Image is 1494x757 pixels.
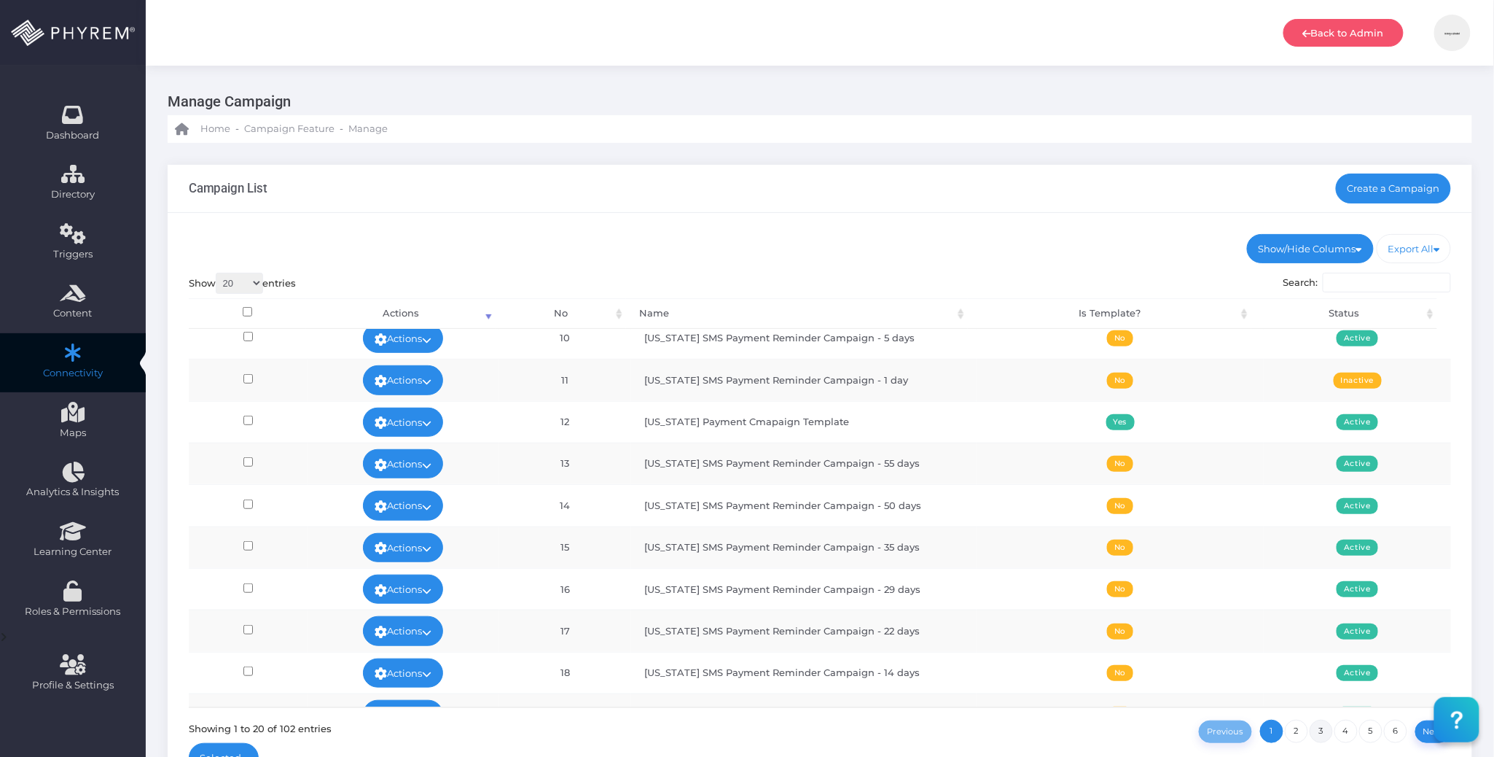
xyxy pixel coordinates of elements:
[631,484,977,526] td: [US_STATE] SMS Payment Reminder Campaign - 50 days
[32,678,114,693] span: Profile & Settings
[306,298,496,330] th: Actions
[631,359,977,400] td: [US_STATE] SMS Payment Reminder Campaign - 1 day
[1283,19,1404,47] a: Back to Admin
[1377,234,1452,263] a: Export All
[499,694,632,735] td: 19
[1384,720,1407,743] a: 6
[631,652,977,694] td: [US_STATE] SMS Payment Reminder Campaign - 14 days
[1283,273,1452,293] label: Search:
[233,122,241,136] li: -
[1337,624,1378,640] span: Active
[189,273,297,294] label: Show entries
[189,181,268,195] h3: Campaign List
[968,298,1251,330] th: Is Template?: activate to sort column ascending
[363,616,443,645] a: Actions
[244,122,335,136] span: Campaign Feature
[1359,720,1382,743] a: 5
[9,247,136,262] span: Triggers
[1107,373,1133,389] span: No
[9,306,136,321] span: Content
[631,317,977,359] td: [US_STATE] SMS Payment Reminder Campaign - 5 days
[1337,498,1378,514] span: Active
[1415,721,1452,743] a: Next
[168,88,1461,115] h3: Manage Campaign
[9,485,136,500] span: Analytics & Insights
[363,365,443,395] a: Actions
[1337,456,1378,472] span: Active
[363,491,443,520] a: Actions
[1107,330,1133,346] span: No
[47,128,100,143] span: Dashboard
[1106,414,1135,430] span: Yes
[1337,414,1378,430] span: Active
[244,115,335,143] a: Campaign Feature
[499,443,632,484] td: 13
[1107,624,1133,640] span: No
[363,449,443,478] a: Actions
[1107,665,1133,681] span: No
[499,652,632,694] td: 18
[1337,330,1378,346] span: Active
[1260,720,1283,743] a: 1
[496,298,627,330] th: No: activate to sort column ascending
[175,115,230,143] a: Home
[1285,720,1308,743] a: 2
[363,324,443,353] a: Actions
[1337,665,1378,681] span: Active
[631,443,977,484] td: [US_STATE] SMS Payment Reminder Campaign - 55 days
[1107,581,1133,597] span: No
[9,187,136,202] span: Directory
[631,401,977,443] td: [US_STATE] Payment Cmapaign Template
[1334,373,1382,389] span: Inactive
[631,694,977,735] td: [US_STATE] SMS Payment Reminder Campaign - 7 days
[499,401,632,443] td: 12
[1334,720,1358,743] a: 4
[631,610,977,651] td: [US_STATE] SMS Payment Reminder Campaign - 22 days
[337,122,345,136] li: -
[1337,540,1378,556] span: Active
[1323,273,1451,293] input: Search:
[60,426,86,440] span: Maps
[200,122,230,136] span: Home
[631,568,977,610] td: [US_STATE] SMS Payment Reminder Campaign - 29 days
[499,484,632,526] td: 14
[9,366,136,381] span: Connectivity
[499,610,632,651] td: 17
[1107,540,1133,556] span: No
[363,408,443,437] a: Actions
[626,298,968,330] th: Name: activate to sort column ascending
[499,568,632,610] td: 16
[9,545,136,559] span: Learning Center
[216,273,263,294] select: Showentries
[9,605,136,619] span: Roles & Permissions
[1107,456,1133,472] span: No
[1310,720,1333,743] a: 3
[363,533,443,562] a: Actions
[631,527,977,568] td: [US_STATE] SMS Payment Reminder Campaign - 35 days
[189,718,332,736] div: Showing 1 to 20 of 102 entries
[348,122,388,136] span: Manage
[1337,581,1378,597] span: Active
[1107,498,1133,514] span: No
[363,700,443,729] a: Actions
[1247,234,1374,263] a: Show/Hide Columns
[499,359,632,400] td: 11
[363,575,443,604] a: Actions
[499,527,632,568] td: 15
[1251,298,1437,330] th: Status: activate to sort column ascending
[348,115,388,143] a: Manage
[499,317,632,359] td: 10
[363,659,443,688] a: Actions
[1336,174,1452,203] a: Create a Campaign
